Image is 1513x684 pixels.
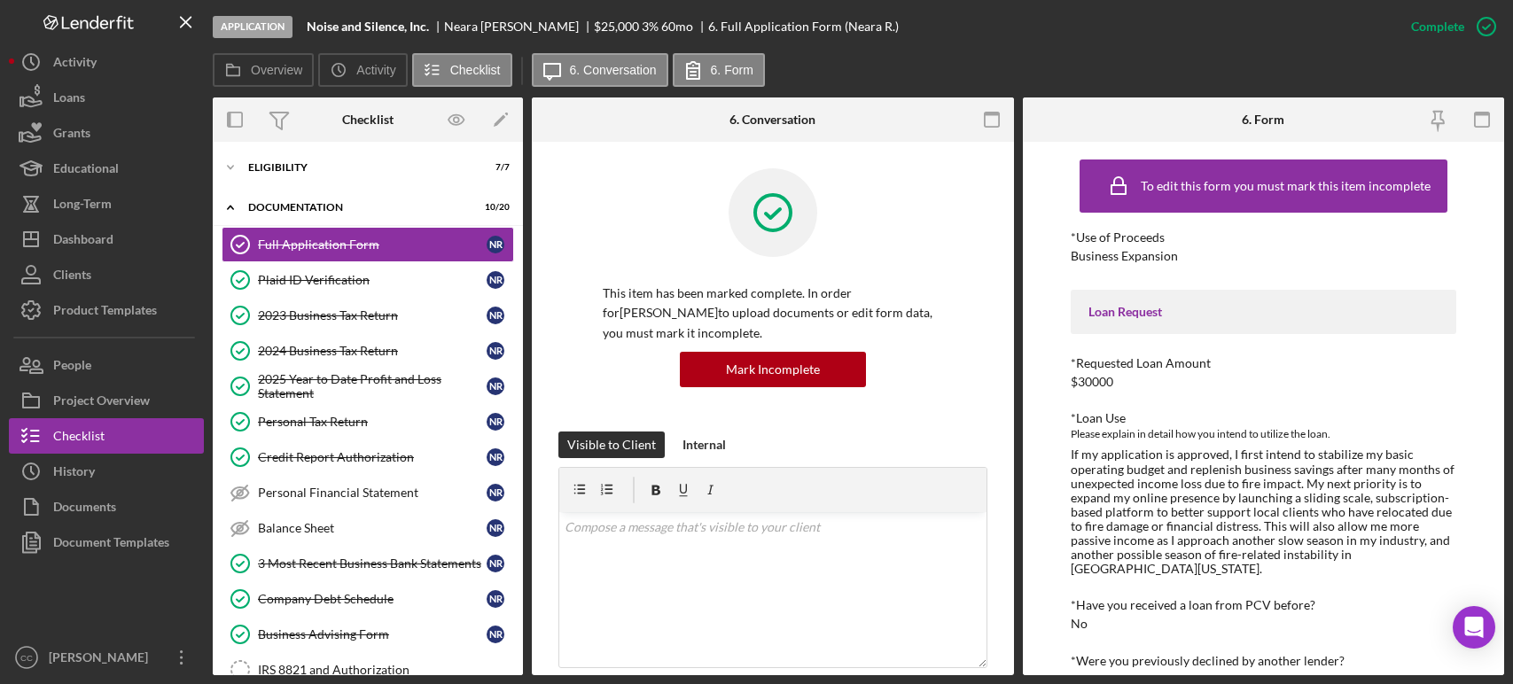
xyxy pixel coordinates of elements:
[9,80,204,115] button: Loans
[1242,113,1284,127] div: 6. Form
[1071,654,1456,668] div: *Were you previously declined by another lender?
[1411,9,1464,44] div: Complete
[20,653,33,663] text: CC
[487,626,504,643] div: N R
[9,347,204,383] button: People
[53,383,150,423] div: Project Overview
[9,257,204,292] button: Clients
[258,415,487,429] div: Personal Tax Return
[222,369,514,404] a: 2025 Year to Date Profit and Loss StatementNR
[258,344,487,358] div: 2024 Business Tax Return
[53,151,119,190] div: Educational
[258,592,487,606] div: Company Debt Schedule
[1088,305,1439,319] div: Loan Request
[258,273,487,287] div: Plaid ID Verification
[342,113,394,127] div: Checklist
[53,222,113,261] div: Dashboard
[1141,179,1431,193] div: To edit this form you must mark this item incomplete
[567,431,656,458] div: Visible to Client
[412,53,512,87] button: Checklist
[9,418,204,454] button: Checklist
[487,484,504,501] div: N R
[1071,375,1113,389] div: $30000
[1071,598,1456,612] div: *Have you received a loan from PCV before?
[258,627,487,641] div: Business Advising Form
[44,640,160,680] div: [PERSON_NAME]
[222,298,514,333] a: 2023 Business Tax ReturnNR
[1071,447,1456,576] div: If my application is approved, I first intend to stabilize my basic operating budget and replenis...
[9,454,204,489] button: History
[682,431,726,458] div: Internal
[487,448,504,466] div: N R
[9,489,204,525] button: Documents
[258,237,487,252] div: Full Application Form
[1071,617,1088,631] div: No
[594,19,639,34] span: $25,000
[9,44,204,80] a: Activity
[222,510,514,546] a: Balance SheetNR
[9,292,204,328] button: Product Templates
[318,53,407,87] button: Activity
[222,404,514,439] a: Personal Tax ReturnNR
[258,308,487,323] div: 2023 Business Tax Return
[9,383,204,418] button: Project Overview
[9,222,204,257] button: Dashboard
[222,475,514,510] a: Personal Financial StatementNR
[222,439,514,475] a: Credit Report AuthorizationNR
[487,519,504,537] div: N R
[222,581,514,617] a: Company Debt ScheduleNR
[1071,425,1456,443] div: Please explain in detail how you intend to utilize the loan.
[532,53,668,87] button: 6. Conversation
[248,202,465,213] div: Documentation
[248,162,465,173] div: Eligibility
[642,19,659,34] div: 3 %
[9,115,204,151] button: Grants
[487,413,504,431] div: N R
[680,352,866,387] button: Mark Incomplete
[53,347,91,387] div: People
[213,16,292,38] div: Application
[222,617,514,652] a: Business Advising FormNR
[603,284,943,343] p: This item has been marked complete. In order for [PERSON_NAME] to upload documents or edit form d...
[258,521,487,535] div: Balance Sheet
[450,63,501,77] label: Checklist
[711,63,753,77] label: 6. Form
[487,555,504,572] div: N R
[53,489,116,529] div: Documents
[9,186,204,222] button: Long-Term
[1071,249,1178,263] div: Business Expansion
[661,19,693,34] div: 60 mo
[258,556,487,571] div: 3 Most Recent Business Bank Statements
[222,333,514,369] a: 2024 Business Tax ReturnNR
[1071,411,1456,425] div: *Loan Use
[478,202,510,213] div: 10 / 20
[53,454,95,494] div: History
[487,236,504,253] div: N R
[674,431,735,458] button: Internal
[487,271,504,289] div: N R
[258,663,513,677] div: IRS 8821 and Authorization
[487,377,504,395] div: N R
[726,352,820,387] div: Mark Incomplete
[213,53,314,87] button: Overview
[307,19,429,34] b: Noise and Silence, Inc.
[53,257,91,297] div: Clients
[222,546,514,581] a: 3 Most Recent Business Bank StatementsNR
[9,151,204,186] button: Educational
[53,418,105,458] div: Checklist
[478,162,510,173] div: 7 / 7
[258,450,487,464] div: Credit Report Authorization
[222,262,514,298] a: Plaid ID VerificationNR
[9,525,204,560] button: Document Templates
